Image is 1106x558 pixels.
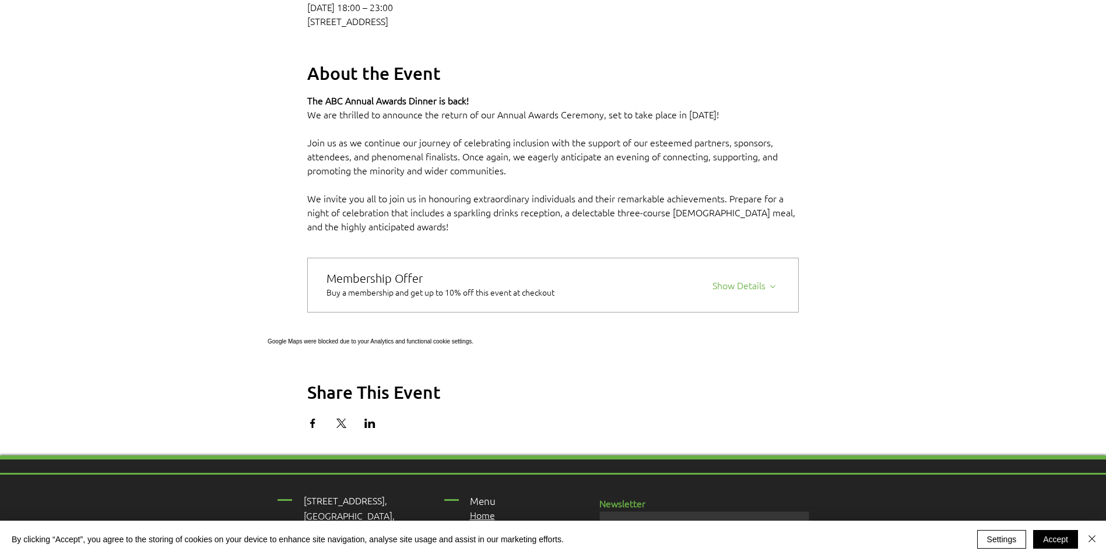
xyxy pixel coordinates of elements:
[1085,532,1099,546] img: Close
[307,419,318,428] a: Share event on Facebook
[470,508,495,521] a: Home
[307,62,799,85] h2: About the Event
[12,534,564,545] span: By clicking “Accept”, you agree to the storing of cookies on your device to enhance site navigati...
[304,494,387,507] span: [STREET_ADDRESS],
[336,419,347,428] a: Share event on X
[307,108,719,121] span: We are thrilled to announce the return of our Annual Awards Ceremony, set to take place in [DATE]!
[470,494,496,507] span: Menu
[977,530,1027,549] button: Settings
[268,338,473,345] span: Google Maps were blocked due to your Analytics and functional cookie settings.
[326,286,568,298] div: Buy a membership and get up to 10% off this event at checkout
[307,1,799,13] p: [DATE] 18:00 – 23:00
[304,509,395,522] span: [GEOGRAPHIC_DATA],
[712,275,780,292] button: Show Details
[1085,530,1099,549] button: Close
[307,192,798,233] span: We invite you all to join us in honouring extraordinary individuals and their remarkable achievem...
[307,15,799,27] p: [STREET_ADDRESS]
[307,136,780,177] span: Join us as we continue our journey of celebrating inclusion with the support of our esteemed part...
[307,94,469,107] span: The ABC Annual Awards Dinner is back!
[364,419,375,428] a: Share event on LinkedIn
[326,272,568,284] div: Membership Offer
[1033,530,1078,549] button: Accept
[307,381,799,403] h2: Share This Event
[599,497,645,510] span: Newsletter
